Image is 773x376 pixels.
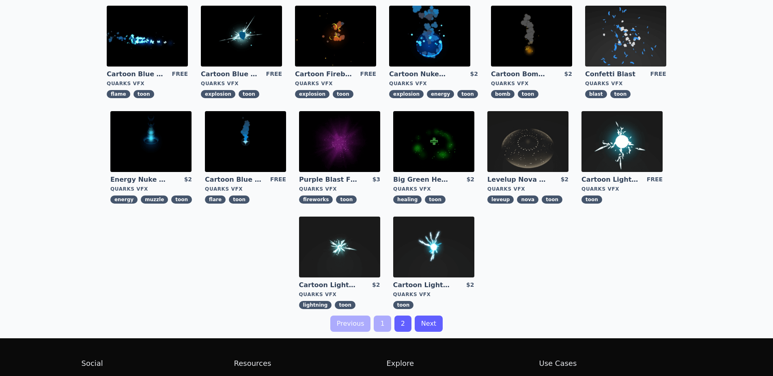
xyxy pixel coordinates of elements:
[107,70,165,79] a: Cartoon Blue Flamethrower
[389,80,478,87] div: Quarks VFX
[393,186,474,192] div: Quarks VFX
[585,6,666,67] img: imgAlt
[393,291,474,298] div: Quarks VFX
[299,281,357,290] a: Cartoon Lightning Ball Explosion
[389,6,470,67] img: imgAlt
[239,90,259,98] span: toon
[457,90,478,98] span: toon
[205,111,286,172] img: imgAlt
[470,70,478,79] div: $2
[581,175,640,184] a: Cartoon Lightning Ball
[415,316,443,332] a: Next
[336,196,357,204] span: toon
[650,70,666,79] div: FREE
[299,111,380,172] img: imgAlt
[141,196,168,204] span: muzzle
[205,175,263,184] a: Cartoon Blue Flare
[299,196,333,204] span: fireworks
[110,175,169,184] a: Energy Nuke Muzzle Flash
[110,186,192,192] div: Quarks VFX
[517,196,538,204] span: nova
[295,6,376,67] img: imgAlt
[299,301,332,309] span: lightning
[518,90,538,98] span: toon
[133,90,154,98] span: toon
[389,70,448,79] a: Cartoon Nuke Energy Explosion
[333,90,353,98] span: toon
[299,186,380,192] div: Quarks VFX
[487,186,568,192] div: Quarks VFX
[542,196,562,204] span: toon
[107,6,188,67] img: imgAlt
[330,316,371,332] a: Previous
[487,111,568,172] img: imgAlt
[610,90,631,98] span: toon
[585,90,607,98] span: blast
[201,6,282,67] img: imgAlt
[561,175,568,184] div: $2
[171,196,192,204] span: toon
[647,175,663,184] div: FREE
[425,196,446,204] span: toon
[82,358,234,369] h2: Social
[393,301,414,309] span: toon
[107,90,130,98] span: flame
[585,80,666,87] div: Quarks VFX
[372,281,380,290] div: $2
[581,186,663,192] div: Quarks VFX
[205,196,226,204] span: flare
[184,175,192,184] div: $2
[387,358,539,369] h2: Explore
[491,90,515,98] span: bomb
[491,6,572,67] img: imgAlt
[393,175,452,184] a: Big Green Healing Effect
[360,70,376,79] div: FREE
[491,80,572,87] div: Quarks VFX
[487,196,514,204] span: leveup
[564,70,572,79] div: $2
[295,80,376,87] div: Quarks VFX
[172,70,188,79] div: FREE
[581,196,602,204] span: toon
[266,70,282,79] div: FREE
[201,80,282,87] div: Quarks VFX
[295,70,353,79] a: Cartoon Fireball Explosion
[335,301,355,309] span: toon
[299,175,357,184] a: Purple Blast Fireworks
[229,196,250,204] span: toon
[585,70,644,79] a: Confetti Blast
[110,196,138,204] span: energy
[374,316,391,332] a: 1
[201,90,235,98] span: explosion
[270,175,286,184] div: FREE
[393,111,474,172] img: imgAlt
[299,291,380,298] div: Quarks VFX
[393,217,474,277] img: imgAlt
[466,281,474,290] div: $2
[234,358,387,369] h2: Resources
[427,90,454,98] span: energy
[487,175,546,184] a: Levelup Nova Effect
[393,196,422,204] span: healing
[299,217,380,277] img: imgAlt
[373,175,380,184] div: $3
[491,70,549,79] a: Cartoon Bomb Fuse
[393,281,452,290] a: Cartoon Lightning Ball with Bloom
[205,186,286,192] div: Quarks VFX
[389,90,424,98] span: explosion
[539,358,692,369] h2: Use Cases
[467,175,474,184] div: $2
[394,316,411,332] a: 2
[201,70,259,79] a: Cartoon Blue Gas Explosion
[581,111,663,172] img: imgAlt
[110,111,192,172] img: imgAlt
[107,80,188,87] div: Quarks VFX
[295,90,329,98] span: explosion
